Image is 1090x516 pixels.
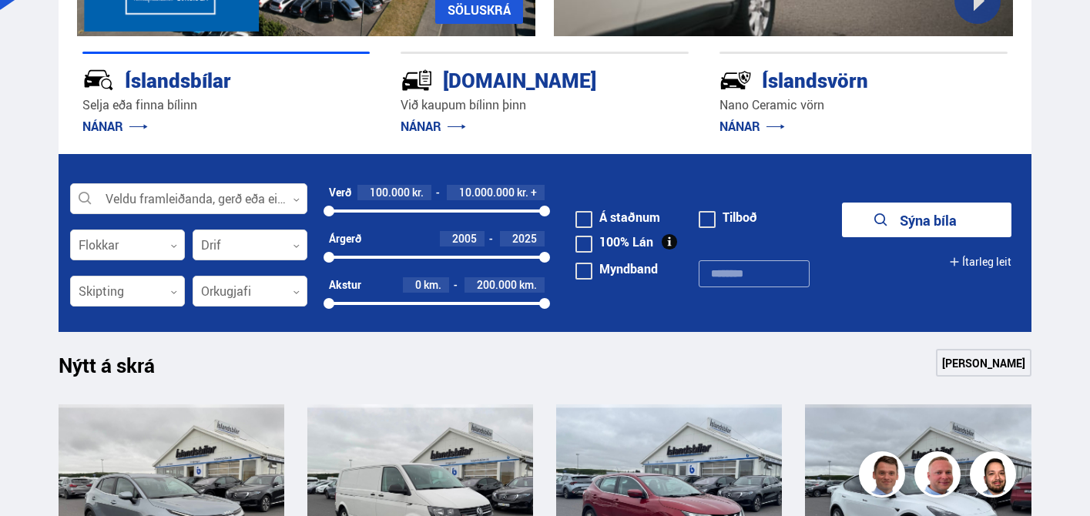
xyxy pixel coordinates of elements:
img: -Svtn6bYgwAsiwNX.svg [719,64,752,96]
span: kr. [412,186,424,199]
div: [DOMAIN_NAME] [401,65,634,92]
p: Selja eða finna bílinn [82,96,371,114]
div: Íslandsbílar [82,65,316,92]
button: Ítarleg leit [949,244,1011,279]
label: 100% Lán [575,236,653,248]
p: Við kaupum bílinn þinn [401,96,689,114]
img: siFngHWaQ9KaOqBr.png [917,454,963,500]
span: km. [519,279,537,291]
label: Á staðnum [575,211,660,223]
span: kr. [517,186,528,199]
div: Árgerð [329,233,361,245]
p: Nano Ceramic vörn [719,96,1008,114]
img: JRvxyua_JYH6wB4c.svg [82,64,115,96]
span: km. [424,279,441,291]
span: 2005 [452,231,477,246]
a: NÁNAR [401,118,466,135]
span: 100.000 [370,185,410,199]
img: FbJEzSuNWCJXmdc-.webp [861,454,907,500]
span: 2025 [512,231,537,246]
span: 0 [415,277,421,292]
button: Sýna bíla [842,203,1011,237]
label: Tilboð [699,211,757,223]
img: tr5P-W3DuiFaO7aO.svg [401,64,433,96]
a: [PERSON_NAME] [936,349,1031,377]
div: Akstur [329,279,361,291]
span: 200.000 [477,277,517,292]
span: + [531,186,537,199]
img: nhp88E3Fdnt1Opn2.png [972,454,1018,500]
div: Íslandsvörn [719,65,953,92]
h1: Nýtt á skrá [59,353,182,386]
label: Myndband [575,263,658,275]
div: Verð [329,186,351,199]
button: Open LiveChat chat widget [12,6,59,52]
a: NÁNAR [82,118,148,135]
span: 10.000.000 [459,185,515,199]
a: NÁNAR [719,118,785,135]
